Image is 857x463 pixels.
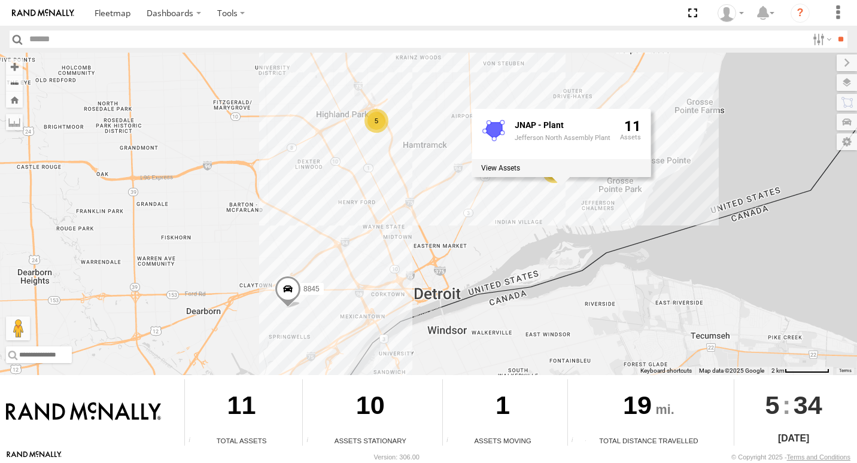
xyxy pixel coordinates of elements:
a: Terms and Conditions [787,453,850,461]
label: Map Settings [837,133,857,150]
div: Jefferson North Assembly Plant [515,135,610,142]
div: 11 [620,118,641,156]
div: Total Assets [185,435,298,446]
div: Total number of Enabled Assets [185,437,203,446]
button: Zoom out [6,75,23,92]
div: © Copyright 2025 - [731,453,850,461]
div: 19 [568,379,730,435]
label: Search Filter Options [808,31,834,48]
i: ? [791,4,810,23]
div: Total Distance Travelled [568,435,730,446]
span: 8845 [303,285,320,293]
div: 5 [364,109,388,133]
img: rand-logo.svg [12,9,74,17]
button: Keyboard shortcuts [640,367,692,375]
div: 10 [303,379,438,435]
button: Zoom Home [6,92,23,108]
div: Total number of assets current in transit. [443,437,461,446]
span: 5 [765,379,780,431]
span: Map data ©2025 Google [699,367,764,374]
span: 2 km [771,367,785,374]
label: View assets associated with this fence [481,163,520,172]
a: Terms (opens in new tab) [839,368,852,373]
div: Assets Moving [443,435,563,446]
img: Rand McNally [6,402,161,422]
div: 5 [542,159,566,183]
div: Assets Stationary [303,435,438,446]
div: Version: 306.00 [374,453,420,461]
button: Zoom in [6,59,23,75]
div: Total distance travelled by all assets within specified date range and applied filters [568,437,586,446]
div: 11 [185,379,298,435]
div: Fence Name - JNAP - Plant [515,120,610,129]
button: Map Scale: 2 km per 71 pixels [768,367,833,375]
div: : [734,379,852,431]
div: Total number of assets current stationary. [303,437,321,446]
a: Visit our Website [7,451,62,463]
span: 34 [794,379,822,431]
div: Valeo Dash [713,4,748,22]
div: 1 [443,379,563,435]
button: Drag Pegman onto the map to open Street View [6,316,30,340]
div: [DATE] [734,431,852,446]
label: Measure [6,114,23,130]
